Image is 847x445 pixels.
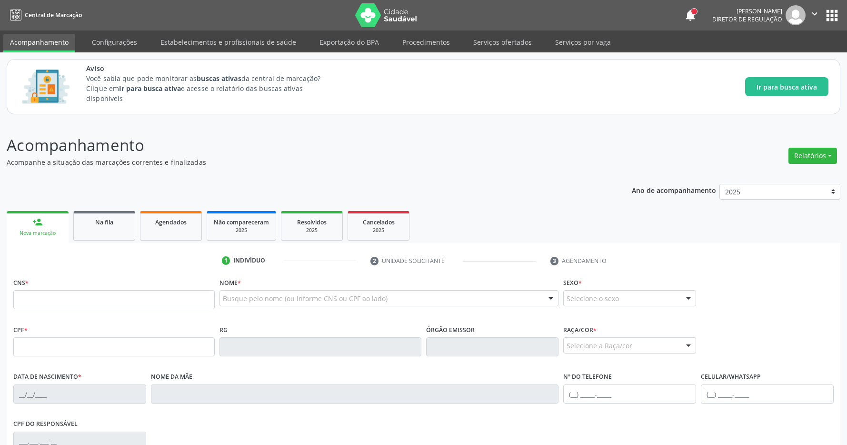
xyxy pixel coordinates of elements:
a: Procedimentos [396,34,457,51]
label: Nº do Telefone [563,370,612,384]
a: Estabelecimentos e profissionais de saúde [154,34,303,51]
span: Busque pelo nome (ou informe CNS ou CPF ao lado) [223,293,388,303]
button: apps [824,7,840,24]
a: Exportação do BPA [313,34,386,51]
strong: Ir para busca ativa [119,84,181,93]
button: Relatórios [788,148,837,164]
label: Raça/cor [563,323,597,337]
p: Acompanhe a situação das marcações correntes e finalizadas [7,157,590,167]
div: [PERSON_NAME] [712,7,782,15]
span: Ir para busca ativa [757,82,817,92]
a: Serviços por vaga [548,34,618,51]
img: Imagem de CalloutCard [19,65,73,108]
button: notifications [684,9,697,22]
a: Acompanhamento [3,34,75,52]
button:  [806,5,824,25]
span: Selecione a Raça/cor [567,341,632,351]
span: Cancelados [363,218,395,226]
i:  [809,9,820,19]
label: Celular/WhatsApp [701,370,761,384]
p: Ano de acompanhamento [632,184,716,196]
label: RG [219,323,228,337]
div: 2025 [214,227,269,234]
div: 2025 [355,227,402,234]
strong: buscas ativas [197,74,241,83]
label: CPF do responsável [13,417,78,432]
input: (__) _____-_____ [701,384,834,404]
label: CPF [13,323,28,337]
label: CNS [13,275,29,290]
input: __/__/____ [13,384,146,404]
span: Central de Marcação [25,11,82,19]
div: Indivíduo [233,256,265,265]
label: Órgão emissor [426,323,475,337]
span: Selecione o sexo [567,293,619,303]
a: Configurações [85,34,144,51]
a: Central de Marcação [7,7,82,23]
div: 1 [222,256,230,265]
label: Nome da mãe [151,370,192,384]
button: Ir para busca ativa [745,77,828,96]
span: Agendados [155,218,187,226]
span: Não compareceram [214,218,269,226]
div: person_add [32,217,43,227]
span: Aviso [86,63,338,73]
label: Data de nascimento [13,370,81,384]
p: Acompanhamento [7,133,590,157]
span: Na fila [95,218,113,226]
label: Nome [219,275,241,290]
span: Diretor de regulação [712,15,782,23]
span: Resolvidos [297,218,327,226]
div: Nova marcação [13,230,62,237]
input: (__) _____-_____ [563,384,696,404]
img: img [786,5,806,25]
p: Você sabia que pode monitorar as da central de marcação? Clique em e acesse o relatório das busca... [86,73,338,103]
label: Sexo [563,275,582,290]
a: Serviços ofertados [467,34,538,51]
div: 2025 [288,227,336,234]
